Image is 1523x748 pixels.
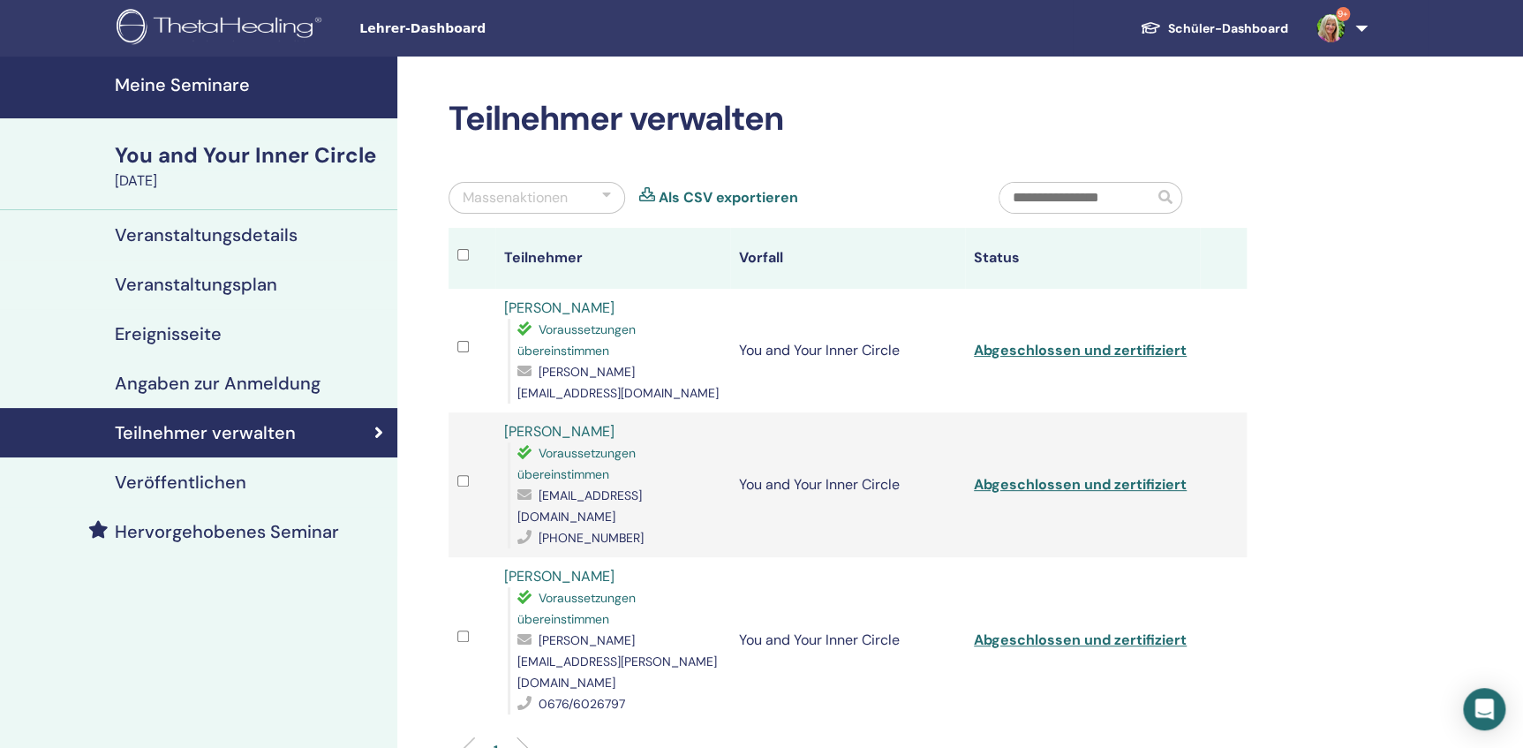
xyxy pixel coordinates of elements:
[974,475,1187,494] a: Abgeschlossen und zertifiziert
[1336,7,1350,21] span: 9+
[517,321,636,359] span: Voraussetzungen übereinstimmen
[974,341,1187,359] a: Abgeschlossen und zertifiziert
[1140,20,1161,35] img: graduation-cap-white.svg
[504,567,614,586] a: [PERSON_NAME]
[115,140,387,170] div: You and Your Inner Circle
[449,99,1247,140] h2: Teilnehmer verwalten
[359,19,624,38] span: Lehrer-Dashboard
[517,364,719,401] span: [PERSON_NAME][EMAIL_ADDRESS][DOMAIN_NAME]
[504,422,614,441] a: [PERSON_NAME]
[115,224,298,246] h4: Veranstaltungsdetails
[495,228,730,289] th: Teilnehmer
[517,632,717,691] span: [PERSON_NAME][EMAIL_ADDRESS][PERSON_NAME][DOMAIN_NAME]
[539,530,644,546] span: [PHONE_NUMBER]
[539,696,625,712] span: 0676/6026797
[659,187,798,208] a: Als CSV exportieren
[1316,14,1345,42] img: default.jpg
[504,298,614,317] a: [PERSON_NAME]
[115,521,339,542] h4: Hervorgehobenes Seminar
[463,187,568,208] div: Massenaktionen
[730,228,965,289] th: Vorfall
[730,557,965,723] td: You and Your Inner Circle
[1126,12,1302,45] a: Schüler-Dashboard
[730,289,965,412] td: You and Your Inner Circle
[974,631,1187,649] a: Abgeschlossen und zertifiziert
[517,445,636,482] span: Voraussetzungen übereinstimmen
[115,422,296,443] h4: Teilnehmer verwalten
[115,373,320,394] h4: Angaben zur Anmeldung
[117,9,328,49] img: logo.png
[115,170,387,192] div: [DATE]
[104,140,397,192] a: You and Your Inner Circle[DATE]
[115,274,277,295] h4: Veranstaltungsplan
[730,412,965,557] td: You and Your Inner Circle
[517,590,636,627] span: Voraussetzungen übereinstimmen
[517,487,642,525] span: [EMAIL_ADDRESS][DOMAIN_NAME]
[115,323,222,344] h4: Ereignisseite
[115,472,246,493] h4: Veröffentlichen
[1463,688,1505,730] div: Open Intercom Messenger
[115,74,387,95] h4: Meine Seminare
[965,228,1200,289] th: Status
